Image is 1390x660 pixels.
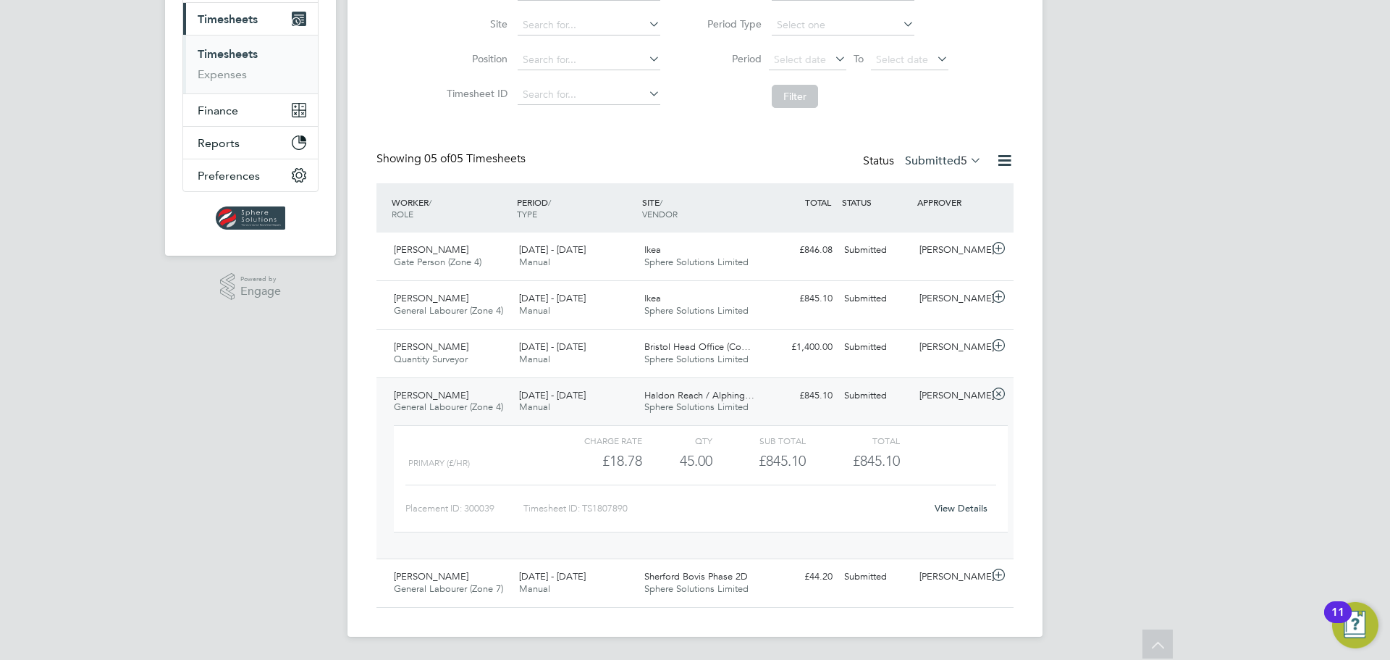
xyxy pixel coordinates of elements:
span: Sphere Solutions Limited [644,304,749,317]
span: [PERSON_NAME] [394,243,468,256]
span: Ikea [644,243,661,256]
span: To [849,49,868,68]
label: Site [442,17,507,30]
button: Open Resource Center, 11 new notifications [1332,602,1378,648]
div: Submitted [838,565,914,589]
div: [PERSON_NAME] [914,335,989,359]
span: 05 of [424,151,450,166]
div: Timesheet ID: TS1807890 [523,497,925,520]
span: [PERSON_NAME] [394,341,468,353]
span: General Labourer (Zone 4) [394,401,503,413]
button: Timesheets [183,3,318,35]
span: Sphere Solutions Limited [644,401,749,413]
span: TOTAL [805,196,831,208]
span: Preferences [198,169,260,183]
button: Finance [183,94,318,126]
span: Quantity Surveyor [394,353,468,365]
div: QTY [642,432,712,449]
span: Sphere Solutions Limited [644,256,749,268]
div: £845.10 [763,287,838,311]
img: spheresolutions-logo-retina.png [216,206,286,230]
span: Select date [876,53,928,66]
span: Finance [198,104,238,117]
div: £845.10 [763,384,838,408]
div: Timesheets [183,35,318,93]
span: Sphere Solutions Limited [644,353,749,365]
span: [DATE] - [DATE] [519,243,586,256]
span: Sphere Solutions Limited [644,582,749,595]
div: Submitted [838,384,914,408]
div: 45.00 [642,449,712,473]
input: Search for... [518,15,660,35]
div: Status [863,151,985,172]
div: £18.78 [549,449,642,473]
div: [PERSON_NAME] [914,384,989,408]
span: [PERSON_NAME] [394,292,468,304]
label: Submitted [905,154,982,168]
div: Placement ID: 300039 [405,497,523,520]
input: Search for... [518,85,660,105]
div: PERIOD [513,189,639,227]
span: Select date [774,53,826,66]
span: Ikea [644,292,661,304]
span: [PERSON_NAME] [394,389,468,401]
span: ROLE [392,208,413,220]
a: Expenses [198,67,247,81]
div: £845.10 [712,449,806,473]
div: [PERSON_NAME] [914,238,989,262]
span: Manual [519,256,550,268]
a: Timesheets [198,47,258,61]
span: Timesheets [198,12,258,26]
span: Manual [519,582,550,595]
span: Sherford Bovis Phase 2D [644,570,748,582]
span: / [660,196,662,208]
label: Period [696,52,762,65]
div: WORKER [388,189,513,227]
span: Powered by [240,273,281,285]
a: Powered byEngage [220,273,282,301]
span: / [429,196,431,208]
span: VENDOR [642,208,678,220]
span: £845.10 [853,452,900,469]
a: Go to home page [182,206,319,230]
span: General Labourer (Zone 4) [394,304,503,317]
div: Showing [376,151,528,167]
span: Haldon Reach / Alphing… [644,389,754,401]
div: Submitted [838,287,914,311]
span: 05 Timesheets [424,151,526,166]
label: Timesheet ID [442,87,507,100]
div: £44.20 [763,565,838,589]
span: Manual [519,401,550,413]
div: 11 [1331,612,1344,631]
div: [PERSON_NAME] [914,565,989,589]
div: Submitted [838,335,914,359]
span: [DATE] - [DATE] [519,341,586,353]
div: STATUS [838,189,914,215]
div: Sub Total [712,432,806,449]
label: Period Type [696,17,762,30]
span: Manual [519,304,550,317]
span: TYPE [517,208,537,220]
div: APPROVER [914,189,989,215]
button: Reports [183,127,318,159]
span: [DATE] - [DATE] [519,389,586,401]
span: [DATE] - [DATE] [519,292,586,304]
div: [PERSON_NAME] [914,287,989,311]
div: SITE [639,189,764,227]
span: Primary (£/HR) [408,458,470,468]
div: £846.08 [763,238,838,262]
span: [DATE] - [DATE] [519,570,586,582]
span: General Labourer (Zone 7) [394,582,503,595]
span: Gate Person (Zone 4) [394,256,481,268]
label: Position [442,52,507,65]
span: / [548,196,551,208]
a: View Details [935,502,987,514]
span: 5 [961,154,967,168]
span: [PERSON_NAME] [394,570,468,582]
input: Search for... [518,50,660,70]
button: Preferences [183,159,318,191]
div: Submitted [838,238,914,262]
span: Bristol Head Office (Co… [644,341,751,353]
input: Select one [772,15,914,35]
span: Engage [240,285,281,298]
